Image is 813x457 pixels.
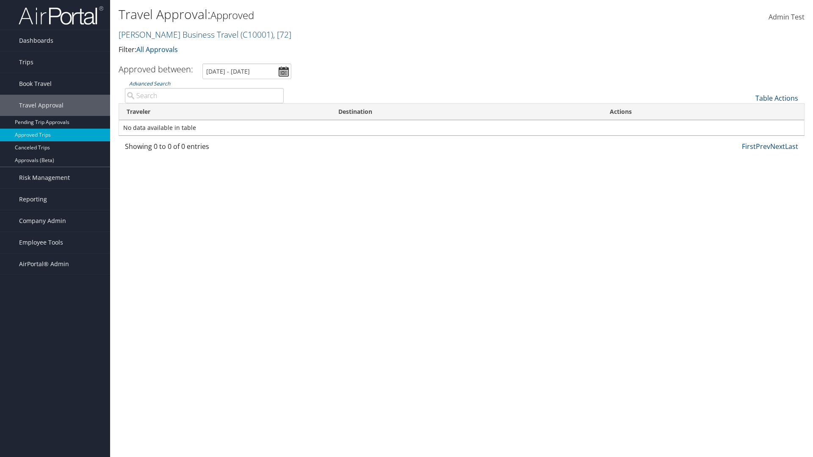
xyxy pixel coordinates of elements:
[19,210,66,231] span: Company Admin
[119,29,291,40] a: [PERSON_NAME] Business Travel
[770,142,785,151] a: Next
[19,30,53,51] span: Dashboards
[331,104,602,120] th: Destination: activate to sort column ascending
[210,8,254,22] small: Approved
[19,95,64,116] span: Travel Approval
[19,167,70,188] span: Risk Management
[119,120,804,135] td: No data available in table
[119,104,331,120] th: Traveler: activate to sort column ascending
[785,142,798,151] a: Last
[273,29,291,40] span: , [ 72 ]
[769,12,805,22] span: Admin Test
[19,52,33,73] span: Trips
[119,6,576,23] h1: Travel Approval:
[119,63,193,75] h3: Approved between:
[19,73,52,94] span: Book Travel
[125,141,284,156] div: Showing 0 to 0 of 0 entries
[19,6,103,25] img: airportal-logo.png
[742,142,756,151] a: First
[119,44,576,55] p: Filter:
[769,4,805,30] a: Admin Test
[202,63,291,79] input: [DATE] - [DATE]
[241,29,273,40] span: ( C10001 )
[19,189,47,210] span: Reporting
[136,45,178,54] a: All Approvals
[602,104,804,120] th: Actions
[755,94,798,103] a: Table Actions
[756,142,770,151] a: Prev
[129,80,170,87] a: Advanced Search
[125,88,284,103] input: Advanced Search
[19,253,69,275] span: AirPortal® Admin
[19,232,63,253] span: Employee Tools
